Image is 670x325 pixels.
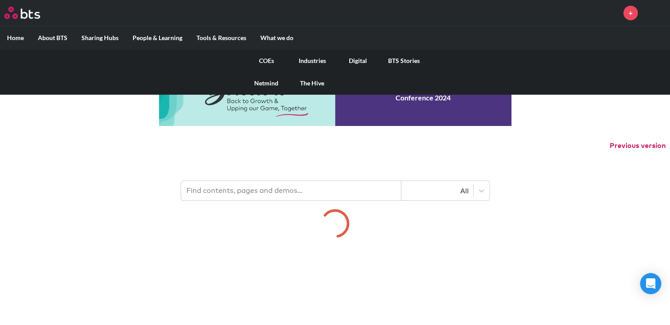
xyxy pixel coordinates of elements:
[31,26,74,49] label: About BTS
[74,26,126,49] label: Sharing Hubs
[644,2,666,23] a: Profile
[126,26,189,49] label: People & Learning
[640,273,661,294] div: Open Intercom Messenger
[623,6,638,20] a: +
[181,181,401,200] input: Find contents, pages and demos...
[253,26,300,49] label: What we do
[189,26,253,49] label: Tools & Resources
[4,7,56,19] a: Go home
[644,2,666,23] img: Picc Chen
[406,186,469,196] div: All
[610,141,666,151] button: Previous version
[4,7,40,19] img: BTS Logo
